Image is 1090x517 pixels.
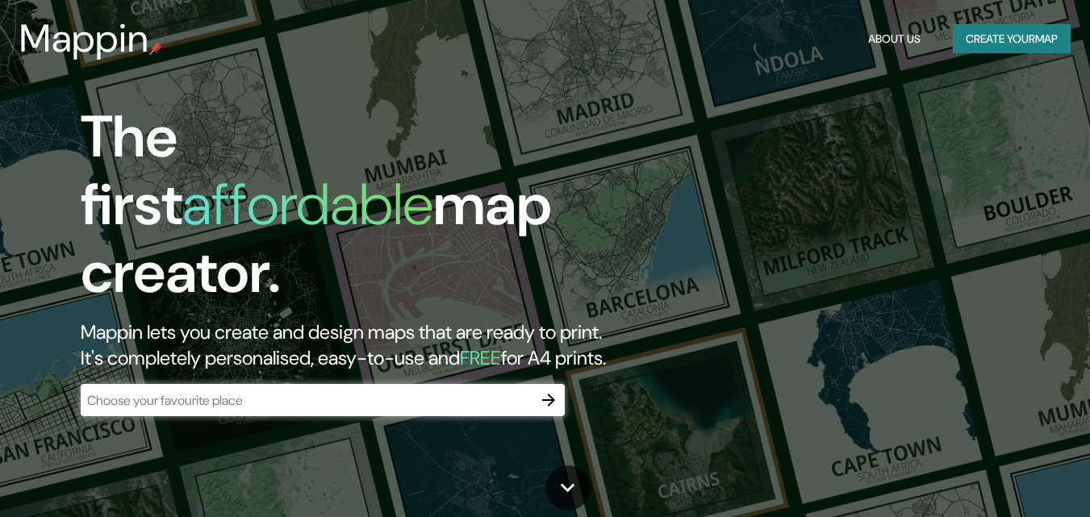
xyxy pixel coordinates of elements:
button: Create yourmap [953,24,1071,54]
h5: FREE [460,345,501,370]
button: About Us [862,24,927,54]
img: mappin-pin [149,42,162,55]
h2: Mappin lets you create and design maps that are ready to print. It's completely personalised, eas... [81,319,626,371]
h3: Mappin [19,16,149,61]
h1: affordable [182,167,433,242]
iframe: Help widget launcher [946,454,1072,499]
h1: The first map creator. [81,103,626,319]
input: Choose your favourite place [81,391,532,410]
